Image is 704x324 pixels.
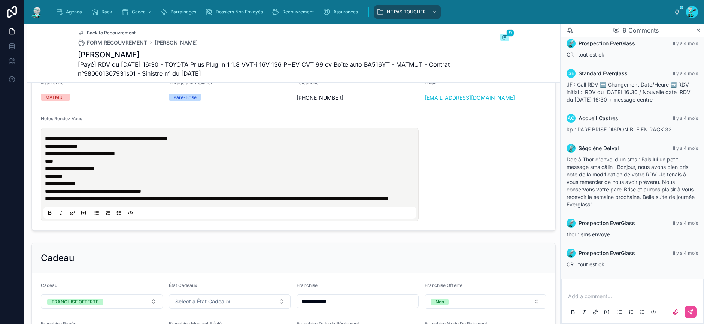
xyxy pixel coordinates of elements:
a: [PERSON_NAME] [155,39,198,46]
h1: [PERSON_NAME] [78,49,453,60]
a: Back to Recouvrement [78,30,136,36]
span: Il y a 4 mois [673,70,698,76]
div: MATMUT [45,94,66,101]
span: Franchise Offerte [425,282,462,288]
span: NE PAS TOUCHER [387,9,426,15]
a: Assurances [321,5,363,19]
button: Select Button [169,294,291,309]
span: Ségolène Delval [579,145,619,152]
span: État Cadeaux [169,282,197,288]
div: Pare-Brise [173,94,197,101]
span: thor : sms envoyé [567,231,610,237]
span: Il y a 4 mois [673,115,698,121]
span: Prospection EverGlass [579,249,635,257]
button: Select Button [41,294,163,309]
img: App logo [30,6,43,18]
a: Rack [89,5,118,19]
span: 9 [506,29,514,37]
span: Assurances [333,9,358,15]
button: Select Button [425,294,547,309]
span: FORM RECOUVREMENT [87,39,147,46]
span: Parrainages [170,9,196,15]
span: JF : Call RDV ➡️ Changement Date/Heure ➡️ RDV initial : RDV du [DATE] 16:30 / Nouvelle date RDV d... [567,81,691,103]
span: Dde à Thor d'envoi d'un sms : Fais lui un petit message sms câlin : Bonjour, nous avons bien pris... [567,156,698,208]
a: Recouvrement [270,5,319,19]
a: Agenda [53,5,87,19]
a: Cadeaux [119,5,156,19]
span: AC [568,115,574,121]
h2: Cadeau [41,252,74,264]
a: NE PAS TOUCHER [374,5,441,19]
span: [Payé] RDV du [DATE] 16:30 - TOYOTA Prius Plug In 1 1.8 VVT-i 16V 136 PHEV CVT 99 cv Boîte auto B... [78,60,453,78]
span: Select a État Cadeaux [175,298,230,305]
span: Prospection EverGlass [579,40,635,47]
span: kp : PARE BRISE DISPONIBLE EN RACK 32 [567,126,672,133]
span: Recouvrement [282,9,314,15]
span: Franchise [297,282,318,288]
span: Cadeau [41,282,57,288]
div: Non [436,299,444,305]
span: Back to Recouvrement [87,30,136,36]
span: Standard Everglass [579,70,628,77]
span: Agenda [66,9,82,15]
span: CR : tout est ok [567,51,604,58]
span: Notes Rendez Vous [41,116,82,121]
span: 9 Comments [623,26,659,35]
span: Il y a 4 mois [673,250,698,256]
span: Rack [101,9,112,15]
span: [PHONE_NUMBER] [297,94,419,102]
span: Dossiers Non Envoyés [216,9,263,15]
span: Cadeaux [132,9,151,15]
div: FRANCHISE OFFERTE [52,299,98,305]
a: Dossiers Non Envoyés [203,5,268,19]
span: Accueil Castres [579,115,618,122]
a: Parrainages [158,5,201,19]
button: 9 [500,34,509,43]
span: Il y a 4 mois [673,145,698,151]
a: FORM RECOUVREMENT [78,39,147,46]
span: Prospection EverGlass [579,219,635,227]
div: scrollable content [49,4,674,20]
span: CR : tout est ok [567,261,604,267]
a: [EMAIL_ADDRESS][DOMAIN_NAME] [425,94,515,102]
span: Il y a 4 mois [673,40,698,46]
span: Il y a 4 mois [673,220,698,226]
span: SE [568,70,574,76]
